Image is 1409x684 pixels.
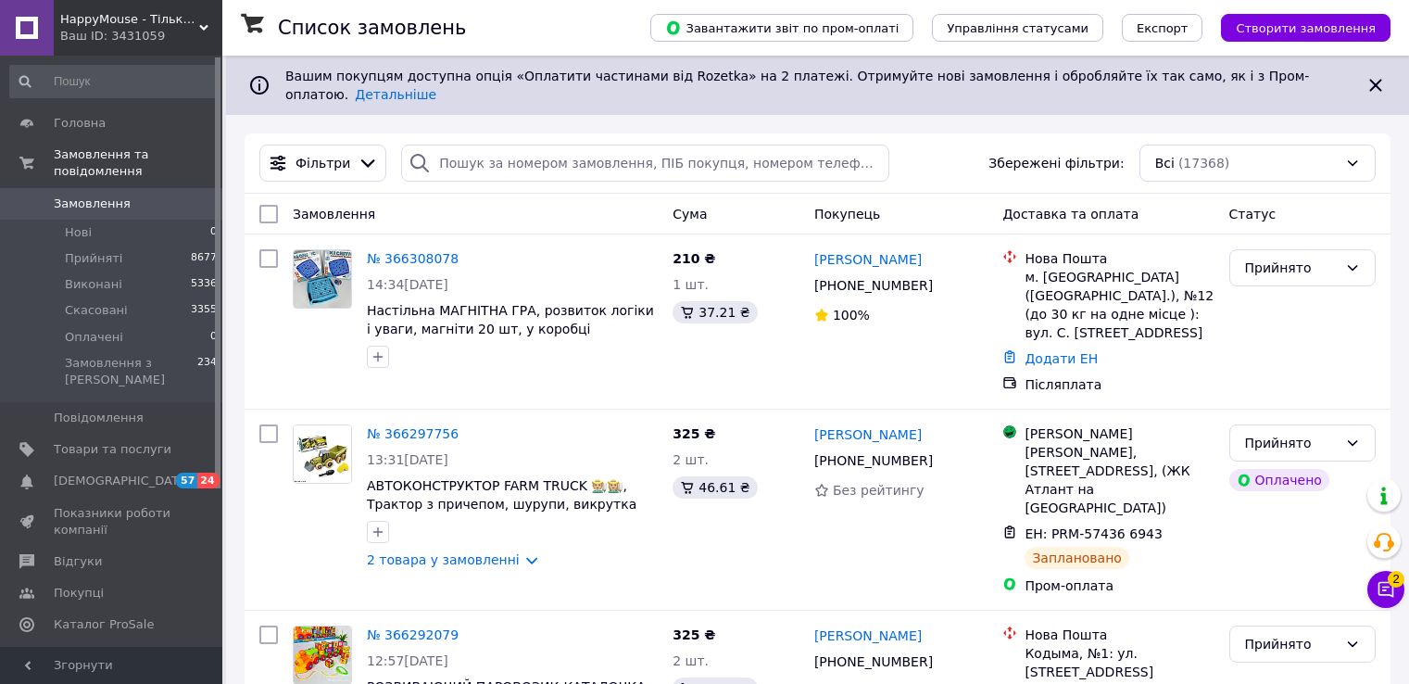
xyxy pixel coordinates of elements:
button: Чат з покупцем2 [1367,571,1404,608]
div: Ваш ID: 3431059 [60,28,222,44]
div: Нова Пошта [1025,249,1214,268]
span: HappyMouse - Тільки кращі іграшки за доступними цінами💛 [60,11,199,28]
div: [PERSON_NAME] [1025,424,1214,443]
span: 3355 [191,302,217,319]
span: 12:57[DATE] [367,653,448,668]
span: 14:34[DATE] [367,277,448,292]
a: [PERSON_NAME] [814,250,922,269]
div: 37.21 ₴ [673,301,757,323]
span: 234 [197,355,217,388]
div: [PERSON_NAME], [STREET_ADDRESS], (ЖК Атлант на [GEOGRAPHIC_DATA]) [1025,443,1214,517]
span: 2 [1388,568,1404,585]
span: 2 шт. [673,452,709,467]
span: Cума [673,207,707,222]
span: Управління статусами [947,21,1088,35]
span: Нові [65,224,92,241]
span: Товари та послуги [54,441,171,458]
input: Пошук [9,65,219,98]
span: 325 ₴ [673,426,715,441]
span: ЕН: PRM-57436 6943 [1025,526,1162,541]
span: Завантажити звіт по пром-оплаті [665,19,899,36]
div: м. [GEOGRAPHIC_DATA] ([GEOGRAPHIC_DATA].), №12 (до 30 кг на одне місце ): вул. С. [STREET_ADDRESS] [1025,268,1214,342]
div: Прийнято [1245,634,1338,654]
span: Вашим покупцям доступна опція «Оплатити частинами від Rozetka» на 2 платежі. Отримуйте нові замов... [285,69,1309,102]
span: Покупці [54,585,104,602]
a: Фото товару [293,424,352,484]
span: Замовлення та повідомлення [54,146,222,180]
button: Експорт [1122,14,1203,42]
span: Показники роботи компанії [54,505,171,538]
span: 13:31[DATE] [367,452,448,467]
div: Післяплата [1025,375,1214,394]
span: 1 шт. [673,277,709,292]
span: Створити замовлення [1236,21,1376,35]
span: 0 [210,224,217,241]
img: Фото товару [294,250,351,308]
a: № 366308078 [367,251,459,266]
button: Завантажити звіт по пром-оплаті [650,14,913,42]
button: Управління статусами [932,14,1103,42]
span: Всі [1155,154,1175,172]
a: Створити замовлення [1202,19,1390,34]
span: 5336 [191,276,217,293]
div: [PHONE_NUMBER] [811,448,937,474]
a: № 366297756 [367,426,459,441]
h1: Список замовлень [278,17,466,39]
a: [PERSON_NAME] [814,425,922,444]
span: 2 шт. [673,653,709,668]
span: Фільтри [296,154,350,172]
span: Без рейтингу [833,483,925,498]
span: Виконані [65,276,122,293]
a: [PERSON_NAME] [814,627,922,645]
a: Фото товару [293,249,352,309]
span: 57 [176,473,197,488]
span: 210 ₴ [673,251,715,266]
span: Каталог ProSale [54,616,154,633]
span: Повідомлення [54,410,144,426]
span: Оплачені [65,329,123,346]
span: Скасовані [65,302,128,319]
span: Статус [1229,207,1277,222]
a: Додати ЕН [1025,351,1098,366]
span: Доставка та оплата [1002,207,1139,222]
div: 46.61 ₴ [673,476,757,499]
span: Збережені фільтри: [988,154,1124,172]
div: [PHONE_NUMBER] [811,649,937,675]
span: (17368) [1178,156,1229,171]
span: Замовлення [293,207,375,222]
span: 325 ₴ [673,627,715,642]
div: Нова Пошта [1025,626,1214,644]
input: Пошук за номером замовлення, ПІБ покупця, номером телефону, Email, номером накладної [401,145,889,182]
a: АВТОКОНСТРУКТОР FARM TRUCK 🧑🏼‍🌾👩🏼‍🌾, Трактор з причепом, шурупи, викрутка [367,478,636,512]
span: Відгуки [54,553,102,570]
span: 24 [197,473,219,488]
span: Головна [54,115,106,132]
span: Прийняті [65,250,122,267]
div: Оплачено [1229,469,1329,491]
img: Фото товару [294,425,351,483]
div: Заплановано [1025,547,1129,569]
div: Прийнято [1245,258,1338,278]
span: 8677 [191,250,217,267]
a: № 366292079 [367,627,459,642]
div: [PHONE_NUMBER] [811,272,937,298]
button: Створити замовлення [1221,14,1390,42]
img: Фото товару [294,627,351,684]
a: 2 товара у замовленні [367,552,520,567]
div: Кодыма, №1: ул. [STREET_ADDRESS] [1025,644,1214,681]
a: Детальніше [355,87,436,102]
span: Замовлення з [PERSON_NAME] [65,355,197,388]
span: 100% [833,308,870,323]
span: Експорт [1137,21,1189,35]
span: Замовлення [54,196,131,212]
span: [DEMOGRAPHIC_DATA] [54,473,191,489]
a: Настільна МАГНІТНА ГРА, розвиток логіки і уваги, магніти 20 шт, у коробці [367,303,654,336]
span: Покупець [814,207,880,222]
div: Пром-оплата [1025,576,1214,595]
div: Прийнято [1245,433,1338,453]
span: 0 [210,329,217,346]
